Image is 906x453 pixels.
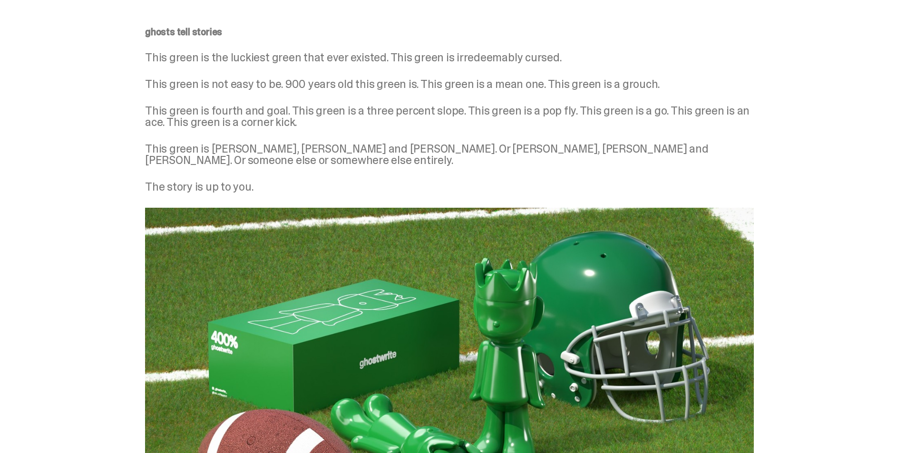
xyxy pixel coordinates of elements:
p: This green is [PERSON_NAME], [PERSON_NAME] and [PERSON_NAME]. Or [PERSON_NAME], [PERSON_NAME] and... [145,143,754,166]
p: This green is not easy to be. 900 years old this green is. This green is a mean one. This green i... [145,78,754,90]
p: This green is fourth and goal. This green is a three percent slope. This green is a pop fly. This... [145,105,754,128]
p: This green is the luckiest green that ever existed. This green is irredeemably cursed. [145,52,754,63]
p: ghosts tell stories [145,27,754,37]
p: The story is up to you. [145,181,754,193]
